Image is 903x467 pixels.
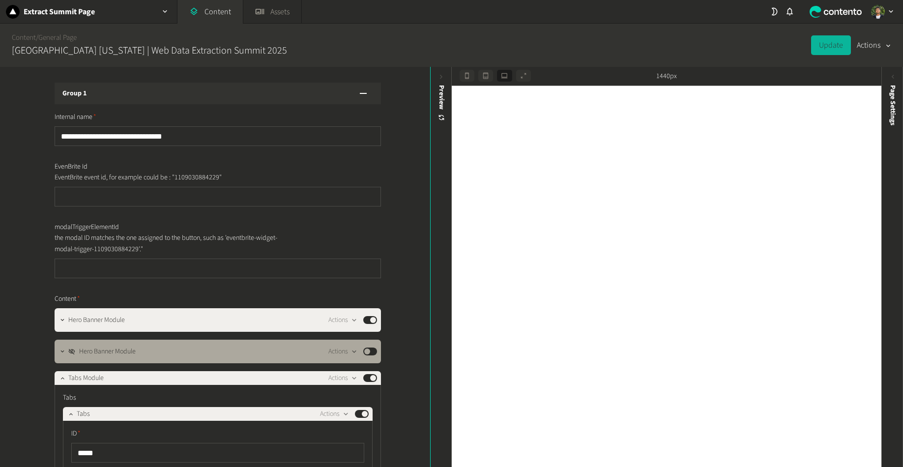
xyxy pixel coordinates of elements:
[79,347,136,357] span: Hero Banner Module
[62,88,87,99] h3: Group 1
[871,5,885,19] img: Arnold Alexander
[328,314,357,326] button: Actions
[328,372,357,384] button: Actions
[857,35,891,55] button: Actions
[55,172,278,183] p: EventBrite event id, for example could be : "1109030884229"
[12,43,287,58] h2: [GEOGRAPHIC_DATA] [US_STATE] | Web Data Extraction Summit 2025
[656,71,677,82] span: 1440px
[811,35,851,55] button: Update
[328,346,357,357] button: Actions
[436,85,446,122] div: Preview
[24,6,95,18] h2: Extract Summit Page
[320,408,349,420] button: Actions
[68,373,104,383] span: Tabs Module
[36,32,38,43] span: /
[55,233,278,255] p: the modal ID matches the one assigned to the button, such as 'eventbrite-widget-modal-trigger-110...
[55,162,87,172] span: EvenBrite Id
[55,294,80,304] span: Content
[888,85,898,125] span: Page Settings
[38,32,77,43] a: General Page
[12,32,36,43] a: Content
[68,315,125,325] span: Hero Banner Module
[63,393,76,403] span: Tabs
[55,222,119,233] span: modalTriggerElementId
[71,429,81,439] span: ID
[55,112,96,122] span: Internal name
[6,5,20,19] img: Extract Summit Page
[77,409,90,419] span: Tabs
